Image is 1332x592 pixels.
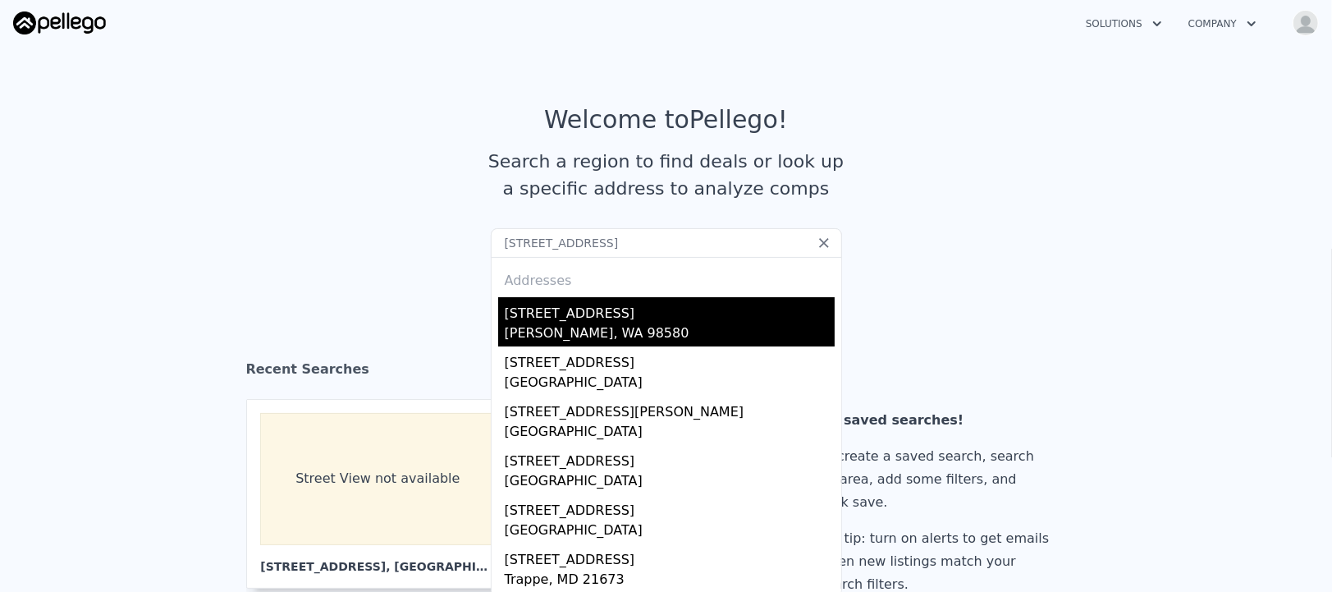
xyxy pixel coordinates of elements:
[819,445,1055,514] div: To create a saved search, search an area, add some filters, and click save.
[13,11,106,34] img: Pellego
[819,409,1055,432] div: No saved searches!
[260,545,495,575] div: [STREET_ADDRESS] , [GEOGRAPHIC_DATA]
[544,105,788,135] div: Welcome to Pellego !
[1293,10,1319,36] img: avatar
[505,346,835,373] div: [STREET_ADDRESS]
[505,494,835,521] div: [STREET_ADDRESS]
[505,396,835,422] div: [STREET_ADDRESS][PERSON_NAME]
[505,471,835,494] div: [GEOGRAPHIC_DATA]
[260,413,495,545] div: Street View not available
[505,544,835,570] div: [STREET_ADDRESS]
[505,373,835,396] div: [GEOGRAPHIC_DATA]
[505,521,835,544] div: [GEOGRAPHIC_DATA]
[505,422,835,445] div: [GEOGRAPHIC_DATA]
[1073,9,1175,39] button: Solutions
[505,445,835,471] div: [STREET_ADDRESS]
[1175,9,1270,39] button: Company
[483,148,850,202] div: Search a region to find deals or look up a specific address to analyze comps
[498,258,835,297] div: Addresses
[246,346,1087,399] div: Recent Searches
[505,324,835,346] div: [PERSON_NAME], WA 98580
[505,297,835,324] div: [STREET_ADDRESS]
[246,399,522,589] a: Street View not available [STREET_ADDRESS], [GEOGRAPHIC_DATA]
[491,228,842,258] input: Search an address or region...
